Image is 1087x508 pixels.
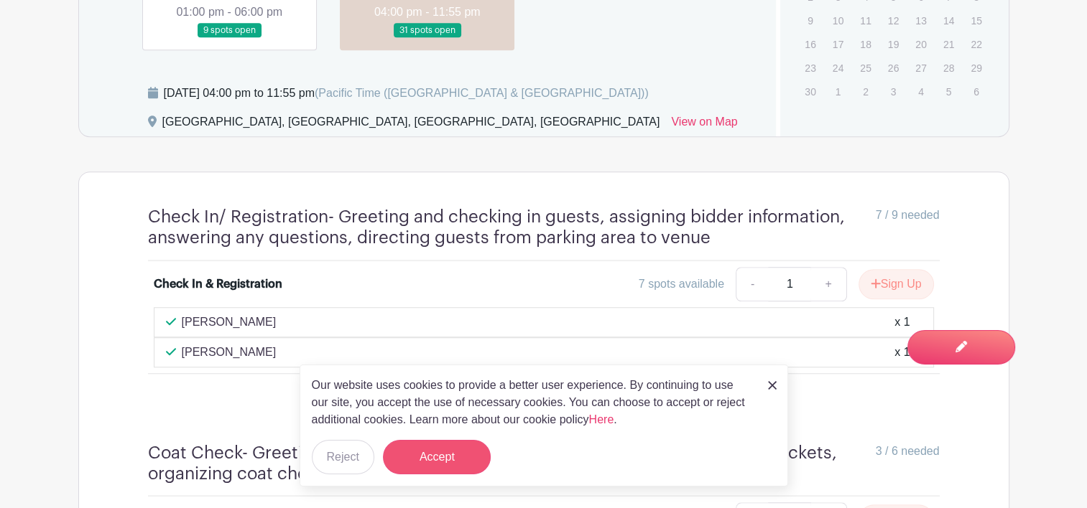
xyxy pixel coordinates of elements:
div: Check In & Registration [154,276,282,293]
p: 17 [826,33,850,55]
a: - [736,267,769,301]
p: 12 [882,9,905,32]
p: 9 [798,9,822,32]
div: x 1 [894,344,910,361]
p: 1 [826,80,850,103]
div: x 1 [894,314,910,331]
p: 24 [826,57,850,79]
button: Accept [383,440,491,474]
p: 16 [798,33,822,55]
p: 28 [937,57,961,79]
div: [DATE] 04:00 pm to 11:55 pm [164,85,649,102]
p: 25 [854,57,877,79]
span: (Pacific Time ([GEOGRAPHIC_DATA] & [GEOGRAPHIC_DATA])) [315,87,649,99]
button: Sign Up [859,269,934,299]
p: 20 [909,33,933,55]
a: Here [589,413,614,425]
div: 7 spots available [639,276,724,293]
img: close_button-5f87c8562297e5c2d7936805f587ecaba9071eb48480494691a3f1689db116b3.svg [768,381,777,390]
p: 5 [937,80,961,103]
p: 4 [909,80,933,103]
p: 30 [798,80,822,103]
p: 21 [937,33,961,55]
a: + [810,267,846,301]
p: 27 [909,57,933,79]
h4: Check In/ Registration- Greeting and checking in guests, assigning bidder information, answering ... [148,207,876,248]
p: [PERSON_NAME] [182,344,277,361]
p: 6 [964,80,988,103]
span: 7 / 9 needed [876,207,940,224]
p: 22 [964,33,988,55]
p: 10 [826,9,850,32]
p: [PERSON_NAME] [182,314,277,331]
p: 19 [882,33,905,55]
span: 3 / 6 needed [876,443,940,460]
p: 13 [909,9,933,32]
p: 14 [937,9,961,32]
p: 26 [882,57,905,79]
a: View on Map [671,113,737,136]
p: 18 [854,33,877,55]
p: Our website uses cookies to provide a better user experience. By continuing to use our site, you ... [312,377,753,428]
p: 23 [798,57,822,79]
div: [GEOGRAPHIC_DATA], [GEOGRAPHIC_DATA], [GEOGRAPHIC_DATA], [GEOGRAPHIC_DATA] [162,113,660,136]
p: 29 [964,57,988,79]
p: 3 [882,80,905,103]
p: 2 [854,80,877,103]
h4: Coat Check- Greeting guests once they are upstairs in the venue, taking their jackets, organizing... [148,443,876,484]
p: 11 [854,9,877,32]
p: 15 [964,9,988,32]
button: Reject [312,440,374,474]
